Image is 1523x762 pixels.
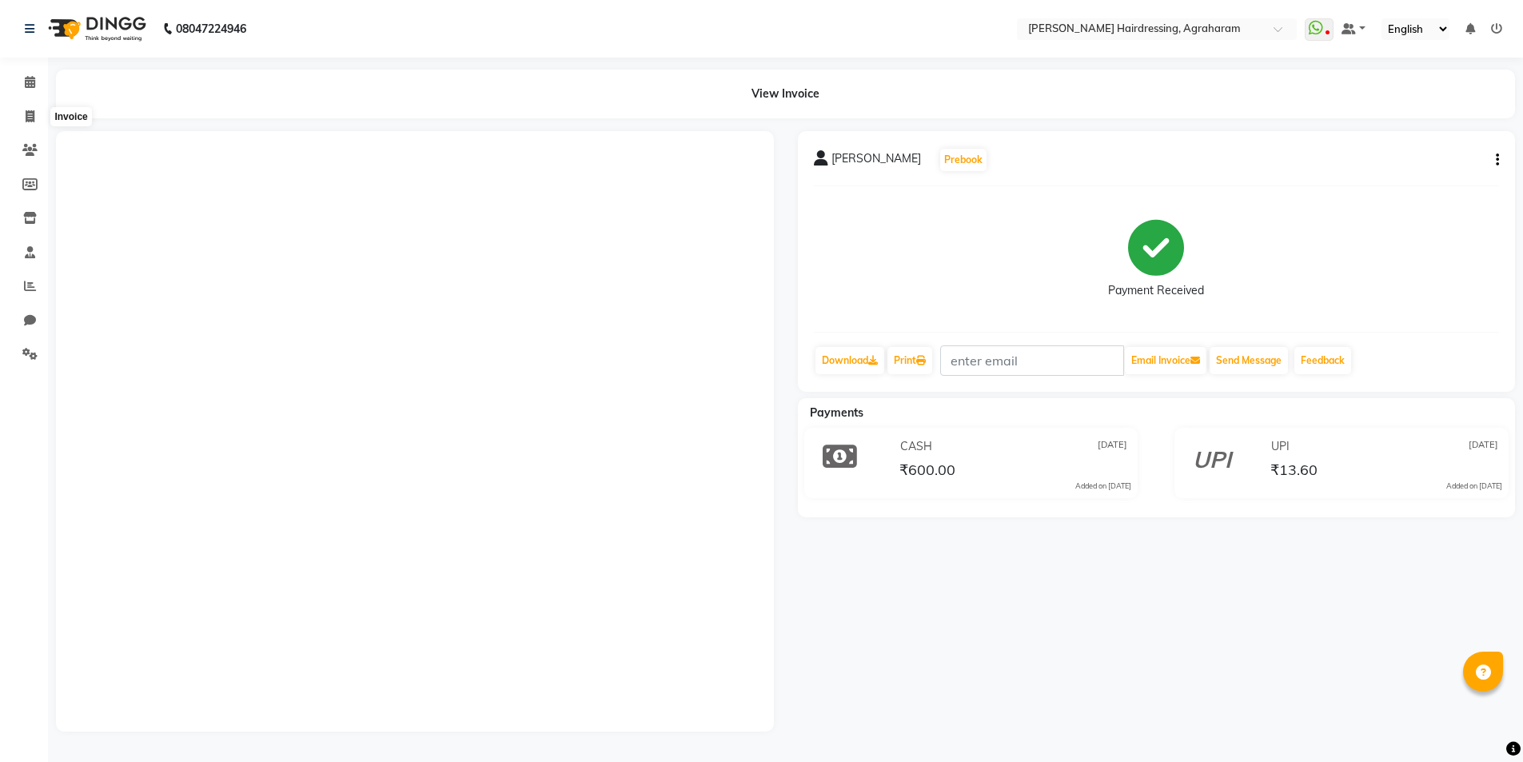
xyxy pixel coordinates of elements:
[176,6,246,51] b: 08047224946
[41,6,150,51] img: logo
[1125,347,1206,374] button: Email Invoice
[1108,282,1204,299] div: Payment Received
[1469,438,1498,455] span: [DATE]
[1210,347,1288,374] button: Send Message
[1271,438,1290,455] span: UPI
[1098,438,1127,455] span: [DATE]
[810,405,863,420] span: Payments
[1270,461,1318,483] span: ₹13.60
[1456,698,1507,746] iframe: chat widget
[831,150,921,173] span: [PERSON_NAME]
[1075,481,1131,492] div: Added on [DATE]
[815,347,884,374] a: Download
[887,347,932,374] a: Print
[899,461,955,483] span: ₹600.00
[900,438,932,455] span: CASH
[940,345,1124,376] input: enter email
[1294,347,1351,374] a: Feedback
[940,149,987,171] button: Prebook
[1446,481,1502,492] div: Added on [DATE]
[56,70,1515,118] div: View Invoice
[50,107,91,126] div: Invoice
